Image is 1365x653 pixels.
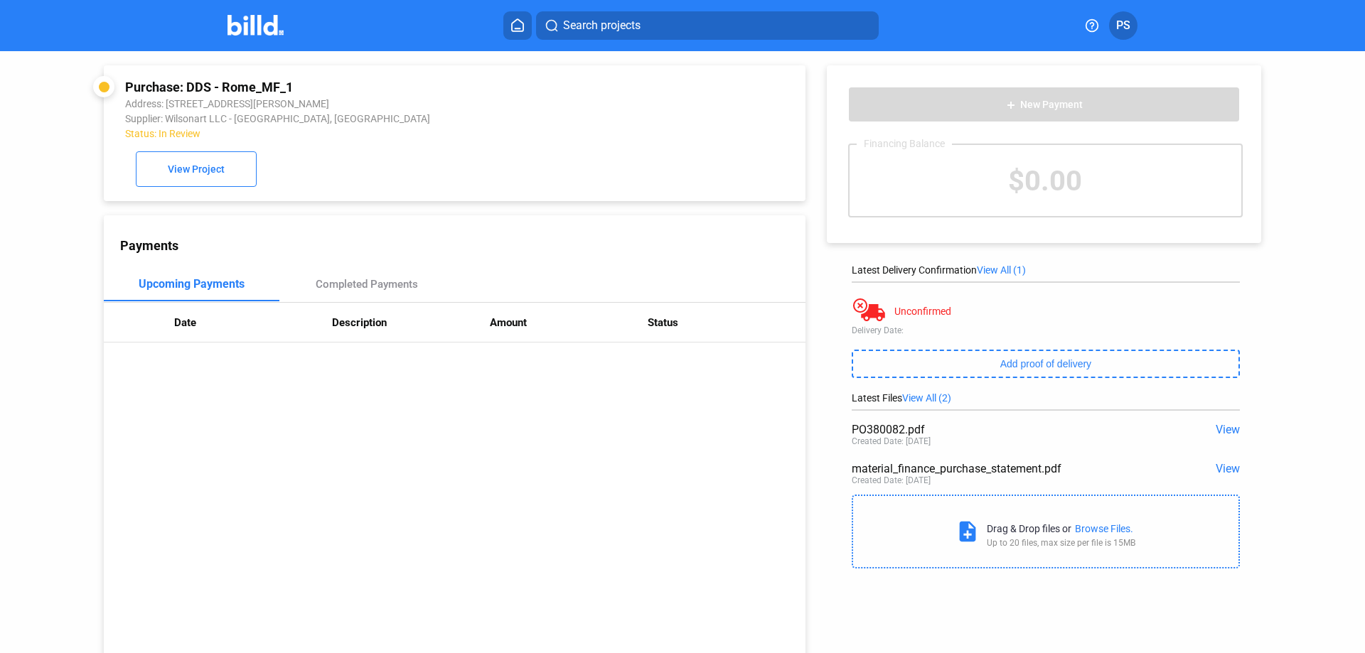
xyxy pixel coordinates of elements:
th: Date [174,303,332,342]
div: Completed Payments [316,278,418,291]
th: Status [648,303,805,342]
span: View [1216,462,1240,475]
div: Up to 20 files, max size per file is 15MB [987,538,1135,548]
div: material_finance_purchase_statement.pdf [852,462,1162,475]
span: View [1216,423,1240,436]
div: Purchase: DDS - Rome_MF_1 [125,80,652,95]
div: Financing Balance [857,138,952,149]
span: View Project [168,164,225,176]
span: View All (1) [977,264,1026,276]
mat-icon: add [1005,99,1017,111]
div: Status: In Review [125,128,652,139]
div: Created Date: [DATE] [852,436,931,446]
img: Billd Company Logo [227,15,284,36]
div: Created Date: [DATE] [852,475,931,485]
div: Payments [120,238,805,253]
div: $0.00 [850,145,1241,216]
div: Latest Files [852,392,1240,404]
span: PS [1116,17,1130,34]
button: View Project [136,151,257,187]
span: View All (2) [902,392,951,404]
div: Latest Delivery Confirmation [852,264,1240,276]
div: Browse Files. [1075,523,1133,534]
th: Description [332,303,490,342]
th: Amount [490,303,648,342]
button: Search projects [536,11,879,40]
button: PS [1109,11,1137,40]
mat-icon: note_add [955,519,980,544]
div: PO380082.pdf [852,423,1162,436]
div: Unconfirmed [894,306,951,317]
span: Add proof of delivery [1000,358,1091,369]
div: Drag & Drop files or [987,523,1071,534]
div: Delivery Date: [852,325,1240,335]
div: Supplier: Wilsonart LLC - [GEOGRAPHIC_DATA], [GEOGRAPHIC_DATA] [125,113,652,124]
button: New Payment [848,87,1240,122]
div: Address: [STREET_ADDRESS][PERSON_NAME] [125,98,652,109]
span: Search projects [563,17,641,34]
div: Upcoming Payments [139,277,245,291]
button: Add proof of delivery [852,350,1240,378]
span: New Payment [1020,99,1083,111]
